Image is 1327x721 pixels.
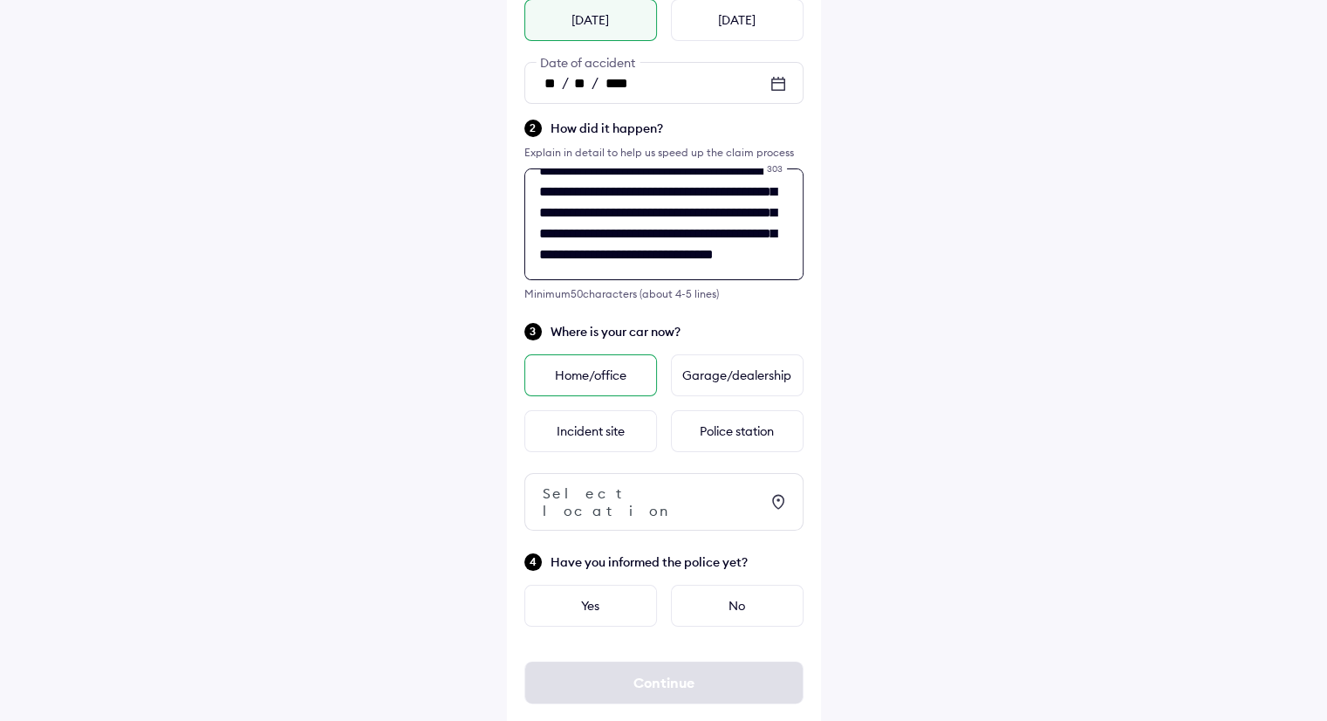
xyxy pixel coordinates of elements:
span: How did it happen? [551,120,804,137]
span: Where is your car now? [551,323,804,340]
span: / [562,73,569,91]
div: No [671,585,804,627]
div: Explain in detail to help us speed up the claim process [524,144,804,161]
div: Garage/dealership [671,354,804,396]
span: Date of accident [536,55,640,71]
div: Yes [524,585,657,627]
span: / [592,73,599,91]
div: Incident site [524,410,657,452]
div: Home/office [524,354,657,396]
div: Minimum 50 characters (about 4-5 lines) [524,287,804,300]
span: Have you informed the police yet? [551,553,804,571]
div: Police station [671,410,804,452]
div: Select location [543,484,759,519]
